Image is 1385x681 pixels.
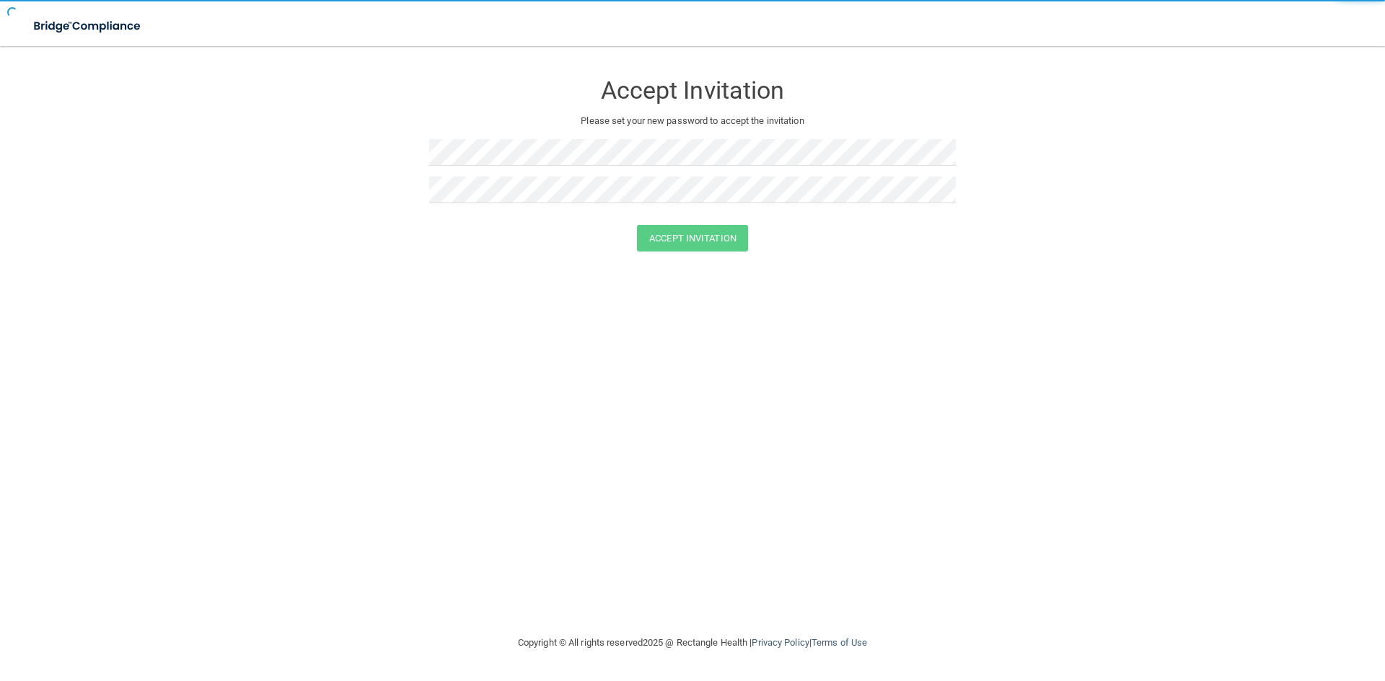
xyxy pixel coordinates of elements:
a: Terms of Use [812,637,867,648]
a: Privacy Policy [752,637,809,648]
img: bridge_compliance_login_screen.278c3ca4.svg [22,12,154,41]
div: Copyright © All rights reserved 2025 @ Rectangle Health | | [429,620,956,666]
p: Please set your new password to accept the invitation [440,112,945,130]
h3: Accept Invitation [429,77,956,104]
button: Accept Invitation [637,225,748,252]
